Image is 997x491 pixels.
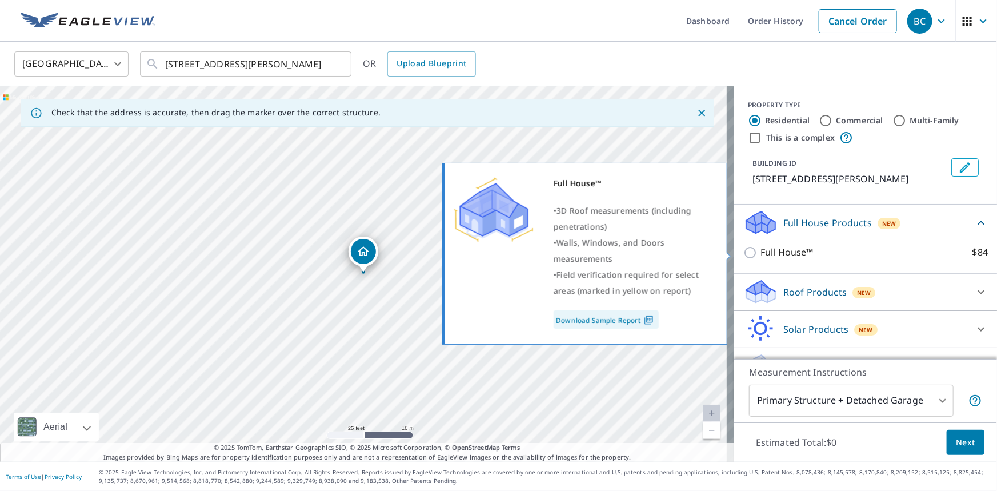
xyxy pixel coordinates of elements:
[857,288,871,297] span: New
[554,237,664,264] span: Walls, Windows, and Doors measurements
[554,205,691,232] span: 3D Roof measurements (including penetrations)
[554,267,712,299] div: •
[743,209,988,236] div: Full House ProductsNew
[703,422,720,439] a: Current Level 20, Zoom Out
[749,365,982,379] p: Measurement Instructions
[554,203,712,235] div: •
[766,132,835,143] label: This is a complex
[554,269,699,296] span: Field verification required for select areas (marked in yellow on report)
[859,325,873,334] span: New
[765,115,810,126] label: Residential
[752,172,947,186] p: [STREET_ADDRESS][PERSON_NAME]
[819,9,897,33] a: Cancel Order
[836,115,883,126] label: Commercial
[6,473,82,480] p: |
[387,51,475,77] a: Upload Blueprint
[21,13,155,30] img: EV Logo
[956,436,975,450] span: Next
[214,443,520,453] span: © 2025 TomTom, Earthstar Geographics SIO, © 2025 Microsoft Corporation, ©
[760,245,814,260] p: Full House™
[349,237,378,272] div: Dropped pin, building 1, Residential property, 40838 Road 800 Raymond, CA 93653
[783,216,872,230] p: Full House Products
[6,473,41,481] a: Terms of Use
[743,353,988,380] div: Walls ProductsNew
[502,443,520,452] a: Terms
[452,443,500,452] a: OpenStreetMap
[45,473,82,481] a: Privacy Policy
[947,430,984,456] button: Next
[397,57,466,71] span: Upload Blueprint
[910,115,959,126] label: Multi-Family
[951,158,979,177] button: Edit building 1
[554,310,659,329] a: Download Sample Report
[907,9,932,34] div: BC
[752,158,796,168] p: BUILDING ID
[14,413,99,441] div: Aerial
[694,106,709,121] button: Close
[743,278,988,306] div: Roof ProductsNew
[968,394,982,408] span: Your report will include the primary structure and a detached garage if one exists.
[99,468,991,485] p: © 2025 Eagle View Technologies, Inc. and Pictometry International Corp. All Rights Reserved. Repo...
[747,430,846,455] p: Estimated Total: $0
[554,235,712,267] div: •
[641,315,656,325] img: Pdf Icon
[743,316,988,343] div: Solar ProductsNew
[783,322,848,336] p: Solar Products
[882,219,896,228] span: New
[40,413,71,441] div: Aerial
[454,175,534,244] img: Premium
[14,48,129,80] div: [GEOGRAPHIC_DATA]
[363,51,476,77] div: OR
[749,385,954,417] div: Primary Structure + Detached Garage
[703,405,720,422] a: Current Level 20, Zoom In Disabled
[783,285,847,299] p: Roof Products
[165,48,328,80] input: Search by address or latitude-longitude
[748,100,983,110] div: PROPERTY TYPE
[554,175,712,191] div: Full House™
[51,107,381,118] p: Check that the address is accurate, then drag the marker over the correct structure.
[972,245,988,260] p: $84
